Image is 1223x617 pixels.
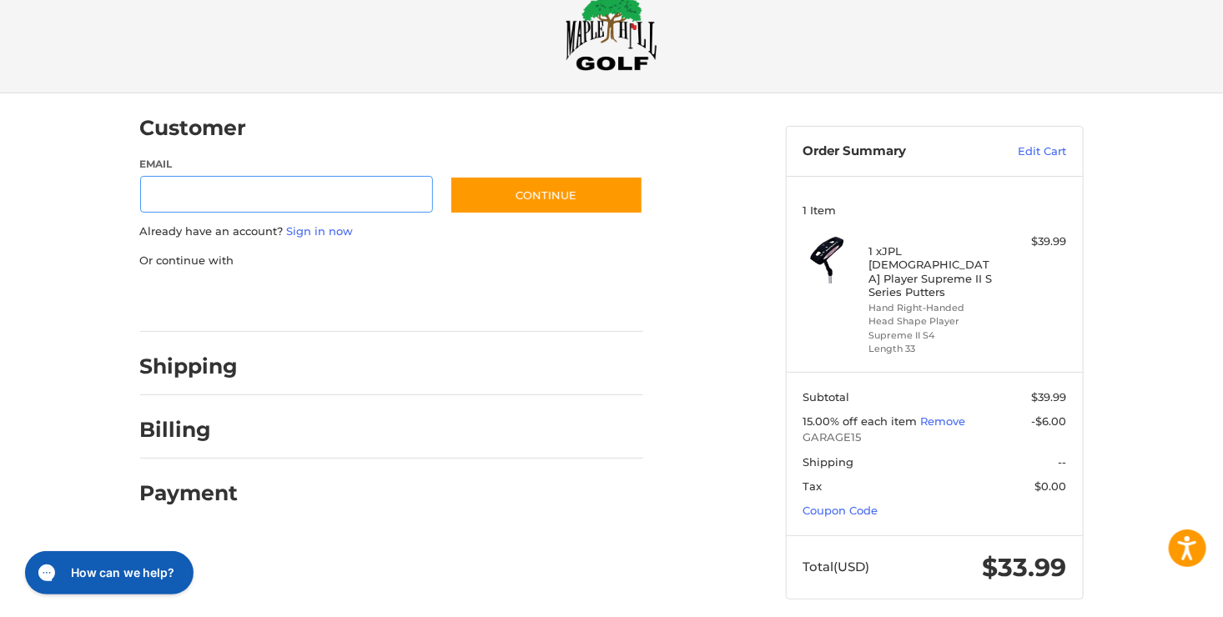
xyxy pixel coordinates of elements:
[868,314,996,342] li: Head Shape Player Supreme II S4
[803,390,849,404] span: Subtotal
[1034,479,1066,493] span: $0.00
[868,301,996,315] li: Hand Right-Handed
[803,559,869,574] span: Total (USD)
[1000,233,1066,250] div: $39.99
[803,203,1066,217] h3: 1 Item
[920,414,965,428] a: Remove
[803,504,878,517] a: Coupon Code
[450,176,643,214] button: Continue
[868,342,996,356] li: Length 33
[803,455,853,469] span: Shipping
[140,115,247,141] h2: Customer
[982,143,1066,160] a: Edit Cart
[140,417,238,443] h2: Billing
[287,224,354,238] a: Sign in now
[140,223,643,240] p: Already have an account?
[140,157,434,172] label: Email
[417,285,542,315] iframe: PayPal-venmo
[140,480,239,506] h2: Payment
[1031,414,1066,428] span: -$6.00
[982,552,1066,583] span: $33.99
[1058,455,1066,469] span: --
[1031,390,1066,404] span: $39.99
[868,244,996,298] h4: 1 x JPL [DEMOGRAPHIC_DATA] Player Supreme II S Series Putters
[17,545,198,600] iframe: Gorgias live chat messenger
[276,285,401,315] iframe: PayPal-paylater
[134,285,259,315] iframe: PayPal-paypal
[803,143,982,160] h3: Order Summary
[803,414,920,428] span: 15.00% off each item
[803,479,822,493] span: Tax
[140,253,643,269] p: Or continue with
[140,354,239,379] h2: Shipping
[803,429,1066,446] span: GARAGE15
